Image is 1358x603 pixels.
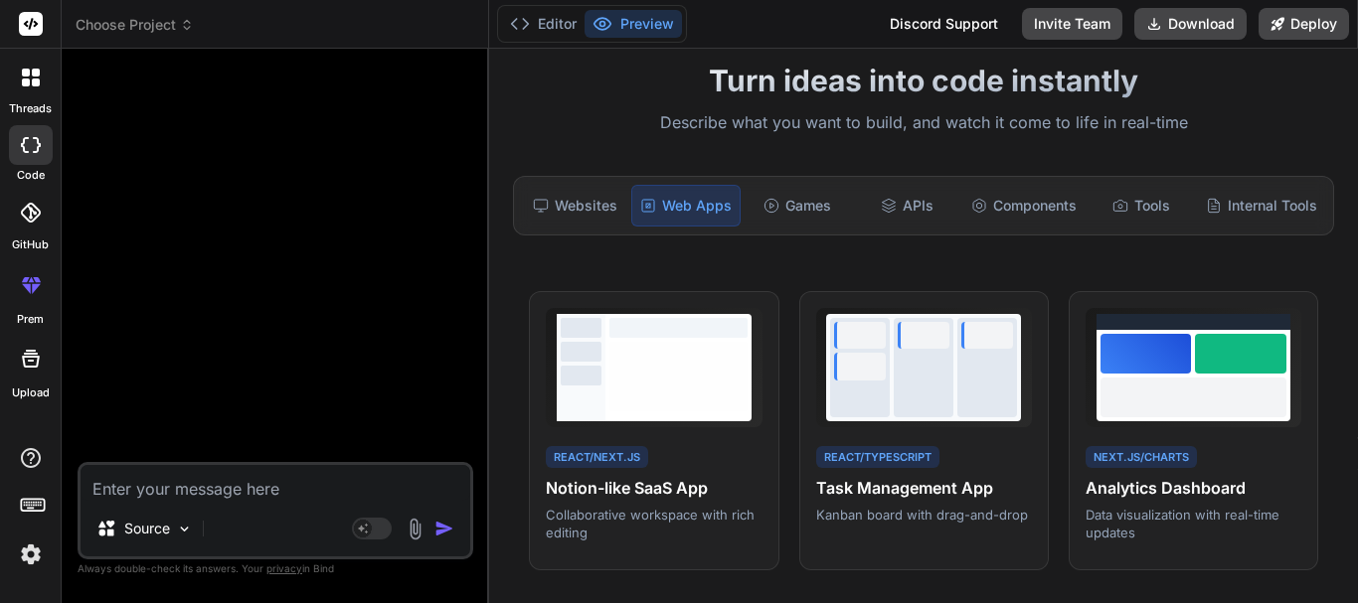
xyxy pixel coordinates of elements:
[266,562,302,574] span: privacy
[12,236,49,253] label: GitHub
[501,110,1346,136] p: Describe what you want to build, and watch it come to life in real-time
[404,518,426,540] img: attachment
[502,10,585,38] button: Editor
[124,519,170,538] p: Source
[1086,476,1301,500] h4: Analytics Dashboard
[1089,185,1194,226] div: Tools
[546,446,648,469] div: React/Next.js
[745,185,850,226] div: Games
[816,446,939,469] div: React/TypeScript
[546,476,762,500] h4: Notion-like SaaS App
[12,384,50,401] label: Upload
[1134,8,1247,40] button: Download
[631,185,741,226] div: Web Apps
[14,537,48,571] img: settings
[434,519,454,538] img: icon
[1198,185,1325,226] div: Internal Tools
[501,63,1346,98] h1: Turn ideas into code instantly
[585,10,682,38] button: Preview
[963,185,1085,226] div: Components
[76,15,194,35] span: Choose Project
[816,476,1032,500] h4: Task Management App
[854,185,959,226] div: APIs
[816,506,1032,524] p: Kanban board with drag-and-drop
[9,100,52,117] label: threads
[522,185,627,226] div: Websites
[878,8,1010,40] div: Discord Support
[1086,506,1301,541] p: Data visualization with real-time updates
[17,311,44,328] label: prem
[176,521,193,537] img: Pick Models
[1022,8,1122,40] button: Invite Team
[78,559,473,578] p: Always double-check its answers. Your in Bind
[17,167,45,184] label: code
[546,506,762,541] p: Collaborative workspace with rich editing
[1086,446,1197,469] div: Next.js/Charts
[1259,8,1349,40] button: Deploy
